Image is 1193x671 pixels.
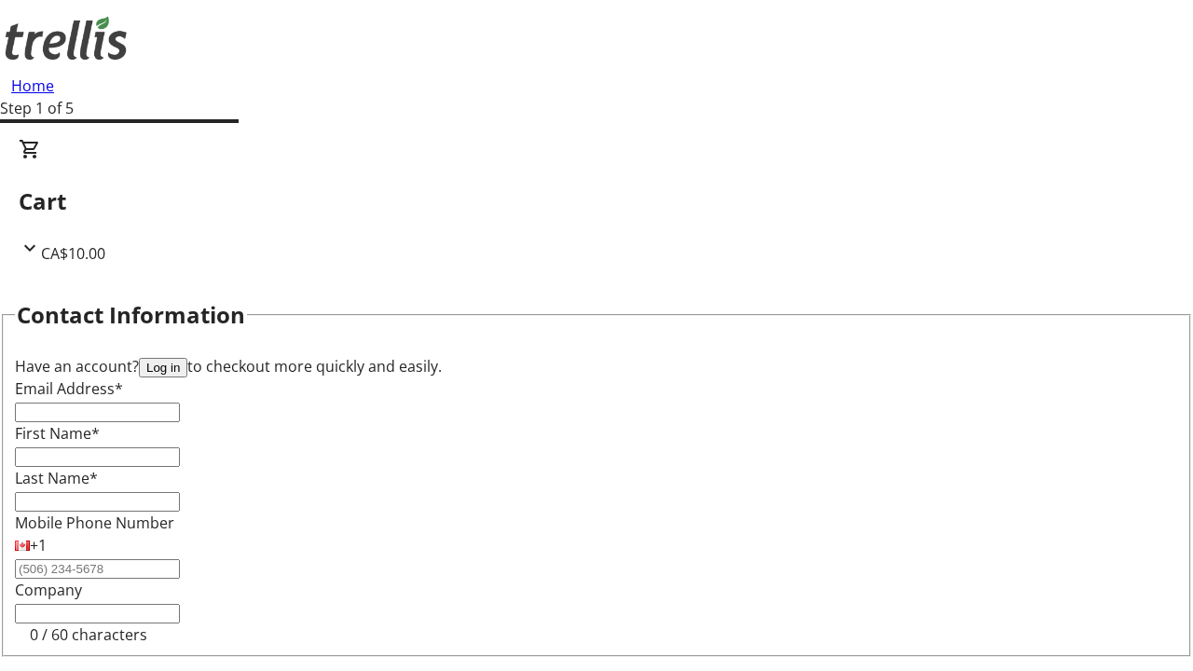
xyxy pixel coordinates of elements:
label: Mobile Phone Number [15,513,174,533]
span: CA$10.00 [41,243,105,264]
label: Last Name* [15,468,98,488]
button: Log in [139,358,187,377]
label: Email Address* [15,378,123,399]
tr-character-limit: 0 / 60 characters [30,624,147,645]
h2: Contact Information [17,298,245,332]
div: Have an account? to checkout more quickly and easily. [15,355,1178,377]
h2: Cart [19,185,1174,218]
input: (506) 234-5678 [15,559,180,579]
label: First Name* [15,423,100,444]
div: CartCA$10.00 [19,138,1174,265]
label: Company [15,580,82,600]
